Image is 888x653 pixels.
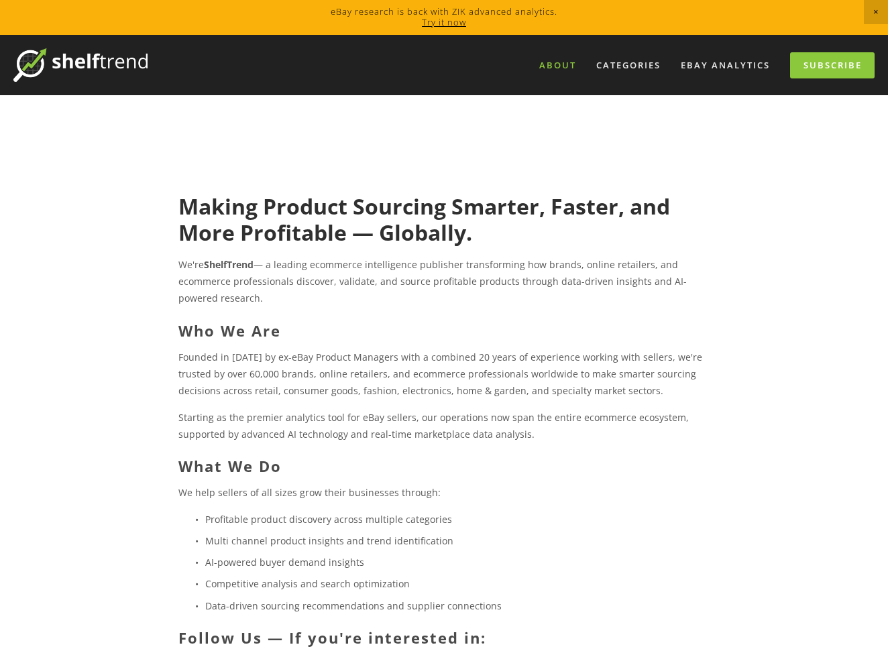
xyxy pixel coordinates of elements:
[178,456,282,476] strong: What We Do
[178,256,709,307] p: We're — a leading ecommerce intelligence publisher transforming how brands, online retailers, and...
[178,192,675,246] strong: Making Product Sourcing Smarter, Faster, and More Profitable — Globally.
[205,554,709,571] p: AI-powered buyer demand insights
[204,258,254,271] strong: ShelfTrend
[178,349,709,400] p: Founded in [DATE] by ex-eBay Product Managers with a combined 20 years of experience working with...
[178,320,281,341] strong: Who We Are
[531,54,585,76] a: About
[205,511,709,528] p: Profitable product discovery across multiple categories
[205,532,709,549] p: Multi channel product insights and trend identification
[178,484,709,501] p: We help sellers of all sizes grow their businesses through:
[672,54,779,76] a: eBay Analytics
[205,575,709,592] p: Competitive analysis and search optimization
[178,409,709,442] p: Starting as the premier analytics tool for eBay sellers, our operations now span the entire ecomm...
[205,597,709,614] p: Data-driven sourcing recommendations and supplier connections
[790,52,875,78] a: Subscribe
[178,628,486,648] strong: Follow Us — If you're interested in:
[13,48,148,82] img: ShelfTrend
[588,54,669,76] div: Categories
[422,16,466,28] a: Try it now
